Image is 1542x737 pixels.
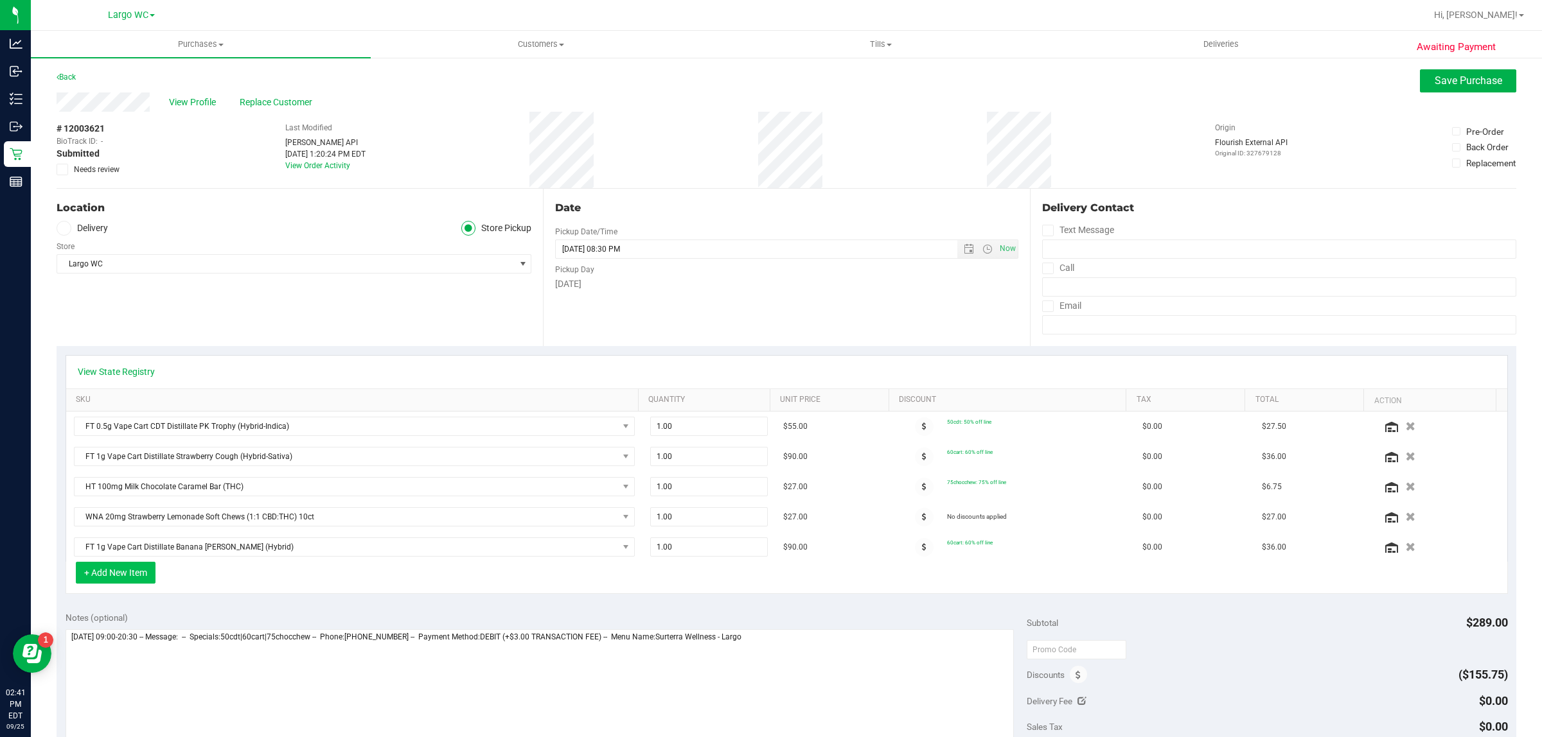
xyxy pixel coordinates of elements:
[57,255,515,273] span: Largo WC
[1042,259,1074,277] label: Call
[1042,200,1516,216] div: Delivery Contact
[461,221,532,236] label: Store Pickup
[783,451,808,463] span: $90.00
[6,722,25,731] p: 09/25
[10,65,22,78] inline-svg: Inbound
[75,508,618,526] span: WNA 20mg Strawberry Lemonade Soft Chews (1:1 CBD:THC) 10ct
[711,39,1050,50] span: Tills
[1027,618,1058,628] span: Subtotal
[1142,421,1162,433] span: $0.00
[1142,481,1162,493] span: $0.00
[1458,668,1508,681] span: ($155.75)
[1051,31,1391,58] a: Deliveries
[1215,148,1288,158] p: Original ID: 327679128
[1027,696,1072,706] span: Delivery Fee
[1420,69,1516,92] button: Save Purchase
[74,507,635,526] span: NO DATA FOUND
[1262,421,1286,433] span: $27.50
[38,632,53,648] iframe: Resource center unread badge
[76,395,633,405] a: SKU
[1042,221,1114,239] label: Text Message
[1137,395,1240,405] a: Tax
[101,135,103,147] span: -
[1042,239,1516,259] input: Format: (999) 999-9999
[1466,141,1509,153] div: Back Order
[1417,40,1496,55] span: Awaiting Payment
[1042,277,1516,297] input: Format: (999) 999-9999
[947,479,1006,485] span: 75chocchew: 75% off line
[74,417,635,436] span: NO DATA FOUND
[13,634,51,673] iframe: Resource center
[651,508,767,526] input: 1.00
[57,200,531,216] div: Location
[371,39,710,50] span: Customers
[10,37,22,50] inline-svg: Analytics
[1479,694,1508,707] span: $0.00
[78,365,155,378] a: View State Registry
[74,477,635,496] span: NO DATA FOUND
[976,244,998,254] span: Open the time view
[1466,616,1508,629] span: $289.00
[57,122,105,135] span: # 12003621
[108,10,148,21] span: Largo WC
[169,96,220,109] span: View Profile
[947,449,993,455] span: 60cart: 60% off line
[1434,10,1518,20] span: Hi, [PERSON_NAME]!
[1042,297,1081,315] label: Email
[1435,74,1502,87] span: Save Purchase
[57,73,76,82] a: Back
[651,538,767,556] input: 1.00
[10,120,22,133] inline-svg: Outbound
[651,478,767,496] input: 1.00
[1027,722,1063,732] span: Sales Tax
[75,417,618,435] span: FT 0.5g Vape Cart CDT Distillate PK Trophy (Hybrid-Indica)
[1262,511,1286,523] span: $27.00
[10,92,22,105] inline-svg: Inventory
[1186,39,1256,50] span: Deliveries
[75,447,618,465] span: FT 1g Vape Cart Distillate Strawberry Cough (Hybrid-Sativa)
[899,395,1121,405] a: Discount
[66,612,128,623] span: Notes (optional)
[1077,697,1086,706] i: Edit Delivery Fee
[1262,541,1286,553] span: $36.00
[1142,451,1162,463] span: $0.00
[75,478,618,496] span: HT 100mg Milk Chocolate Caramel Bar (THC)
[1466,125,1504,138] div: Pre-Order
[74,537,635,557] span: NO DATA FOUND
[285,148,366,160] div: [DATE] 1:20:24 PM EDT
[1466,157,1516,169] div: Replacement
[947,419,991,425] span: 50cdt: 50% off line
[57,221,108,236] label: Delivery
[1027,640,1126,659] input: Promo Code
[651,447,767,465] input: 1.00
[1027,663,1065,686] span: Discounts
[555,226,617,238] label: Pickup Date/Time
[31,39,371,50] span: Purchases
[783,541,808,553] span: $90.00
[285,137,366,148] div: [PERSON_NAME] API
[57,241,75,252] label: Store
[371,31,711,58] a: Customers
[651,417,767,435] input: 1.00
[1215,122,1236,134] label: Origin
[10,175,22,188] inline-svg: Reports
[1479,720,1508,733] span: $0.00
[1262,451,1286,463] span: $36.00
[1262,481,1282,493] span: $6.75
[783,511,808,523] span: $27.00
[57,135,98,147] span: BioTrack ID:
[285,122,332,134] label: Last Modified
[6,687,25,722] p: 02:41 PM EDT
[555,277,1018,291] div: [DATE]
[240,96,317,109] span: Replace Customer
[648,395,765,405] a: Quantity
[947,513,1007,520] span: No discounts applied
[997,239,1018,258] span: Set Current date
[515,255,531,273] span: select
[783,421,808,433] span: $55.00
[1215,137,1288,158] div: Flourish External API
[76,562,155,584] button: + Add New Item
[783,481,808,493] span: $27.00
[1255,395,1359,405] a: Total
